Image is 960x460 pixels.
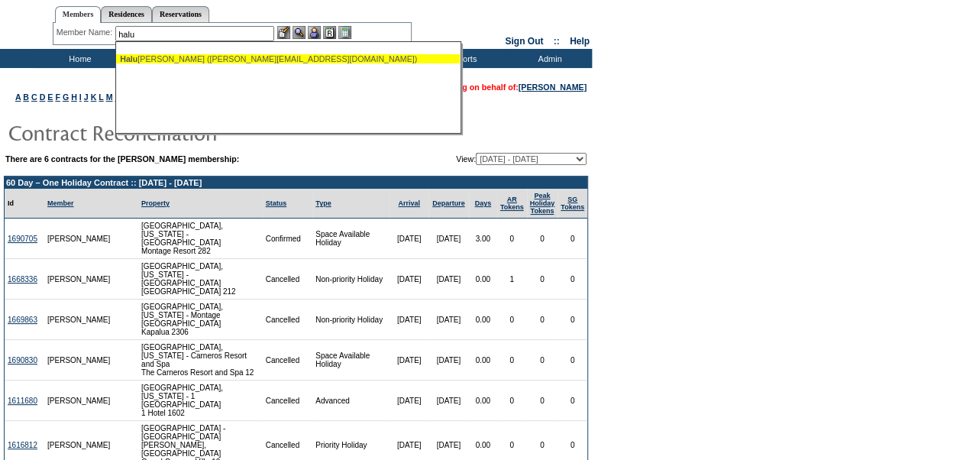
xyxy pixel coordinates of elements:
[312,300,389,340] td: Non-priority Holiday
[469,381,497,421] td: 0.00
[561,196,584,211] a: SGTokens
[8,397,37,405] a: 1611680
[469,300,497,340] td: 0.00
[323,26,336,39] img: Reservations
[8,117,313,147] img: pgTtlContractReconciliation.gif
[44,259,114,300] td: [PERSON_NAME]
[101,6,152,22] a: Residences
[432,199,465,207] a: Departure
[497,300,527,340] td: 0
[398,199,420,207] a: Arrival
[293,26,305,39] img: View
[263,219,313,259] td: Confirmed
[312,381,389,421] td: Advanced
[106,92,113,102] a: M
[152,6,209,22] a: Reservations
[8,441,37,449] a: 1616812
[63,92,69,102] a: G
[120,54,137,63] span: Halu
[558,381,587,421] td: 0
[527,340,558,381] td: 0
[504,49,592,68] td: Admin
[315,199,331,207] a: Type
[99,92,103,102] a: L
[308,26,321,39] img: Impersonate
[5,177,587,189] td: 60 Day – One Holiday Contract :: [DATE] - [DATE]
[527,219,558,259] td: 0
[379,153,587,165] td: View:
[428,219,469,259] td: [DATE]
[412,83,587,92] span: You are acting on behalf of:
[141,199,170,207] a: Property
[138,300,263,340] td: [GEOGRAPHIC_DATA], [US_STATE] - Montage [GEOGRAPHIC_DATA] Kapalua 2306
[527,259,558,300] td: 0
[527,381,558,421] td: 0
[138,340,263,381] td: [GEOGRAPHIC_DATA], [US_STATE] - Carneros Resort and Spa The Carneros Resort and Spa 12
[263,381,313,421] td: Cancelled
[8,356,37,364] a: 1690830
[469,219,497,259] td: 3.00
[84,92,89,102] a: J
[79,92,82,102] a: I
[554,36,560,47] span: ::
[44,381,114,421] td: [PERSON_NAME]
[277,26,290,39] img: b_edit.gif
[138,259,263,300] td: [GEOGRAPHIC_DATA], [US_STATE] - [GEOGRAPHIC_DATA] [GEOGRAPHIC_DATA] 212
[497,219,527,259] td: 0
[428,259,469,300] td: [DATE]
[8,316,37,324] a: 1669863
[31,92,37,102] a: C
[389,259,428,300] td: [DATE]
[570,36,590,47] a: Help
[120,54,456,63] div: [PERSON_NAME] ([PERSON_NAME][EMAIL_ADDRESS][DOMAIN_NAME])
[5,189,44,219] td: Id
[558,300,587,340] td: 0
[57,26,115,39] div: Member Name:
[389,340,428,381] td: [DATE]
[389,300,428,340] td: [DATE]
[34,49,122,68] td: Home
[40,92,46,102] a: D
[428,381,469,421] td: [DATE]
[23,92,29,102] a: B
[44,340,114,381] td: [PERSON_NAME]
[44,219,114,259] td: [PERSON_NAME]
[500,196,524,211] a: ARTokens
[312,259,389,300] td: Non-priority Holiday
[558,340,587,381] td: 0
[497,340,527,381] td: 0
[519,83,587,92] a: [PERSON_NAME]
[389,219,428,259] td: [DATE]
[263,340,313,381] td: Cancelled
[428,340,469,381] td: [DATE]
[47,199,74,207] a: Member
[428,300,469,340] td: [DATE]
[558,259,587,300] td: 0
[71,92,77,102] a: H
[263,259,313,300] td: Cancelled
[469,259,497,300] td: 0.00
[474,199,491,207] a: Days
[497,381,527,421] td: 0
[266,199,287,207] a: Status
[138,381,263,421] td: [GEOGRAPHIC_DATA], [US_STATE] - 1 [GEOGRAPHIC_DATA] 1 Hotel 1602
[263,300,313,340] td: Cancelled
[312,340,389,381] td: Space Available Holiday
[530,192,555,215] a: Peak HolidayTokens
[138,219,263,259] td: [GEOGRAPHIC_DATA], [US_STATE] - [GEOGRAPHIC_DATA] Montage Resort 282
[47,92,53,102] a: E
[55,6,102,23] a: Members
[8,235,37,243] a: 1690705
[469,340,497,381] td: 0.00
[91,92,97,102] a: K
[497,259,527,300] td: 1
[505,36,543,47] a: Sign Out
[8,275,37,283] a: 1668336
[44,300,114,340] td: [PERSON_NAME]
[338,26,351,39] img: b_calculator.gif
[389,381,428,421] td: [DATE]
[558,219,587,259] td: 0
[15,92,21,102] a: A
[55,92,60,102] a: F
[5,154,239,164] b: There are 6 contracts for the [PERSON_NAME] membership:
